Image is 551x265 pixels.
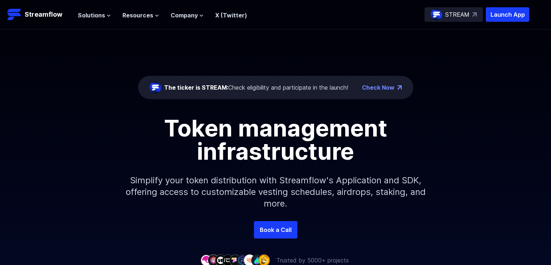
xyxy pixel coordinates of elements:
span: The ticker is STREAM: [164,84,228,91]
p: STREAM [445,10,469,19]
p: Streamflow [25,9,62,20]
a: STREAM [425,7,483,22]
span: Solutions [78,11,105,20]
button: Company [171,11,204,20]
a: Check Now [362,83,395,92]
img: streamflow-logo-circle.png [431,9,442,20]
div: Check eligibility and participate in the launch! [164,83,348,92]
img: top-right-arrow.png [397,85,402,90]
a: Streamflow [7,7,71,22]
p: Trusted by 5000+ projects [276,256,349,265]
p: Simplify your token distribution with Streamflow's Application and SDK, offering access to custom... [120,163,431,221]
a: X (Twitter) [215,12,247,19]
a: Book a Call [254,221,297,238]
img: Streamflow Logo [7,7,22,22]
button: Solutions [78,11,111,20]
button: Resources [122,11,159,20]
h1: Token management infrastructure [113,117,439,163]
img: top-right-arrow.svg [472,12,477,17]
button: Launch App [486,7,529,22]
span: Company [171,11,198,20]
img: streamflow-logo-circle.png [150,82,161,93]
span: Resources [122,11,153,20]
